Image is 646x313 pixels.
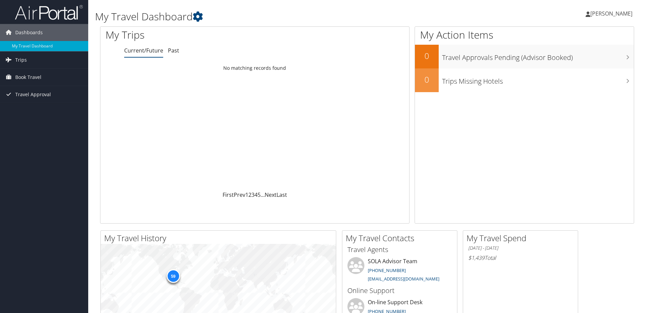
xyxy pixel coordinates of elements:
a: 0Travel Approvals Pending (Advisor Booked) [415,45,634,68]
h3: Trips Missing Hotels [442,73,634,86]
h2: 0 [415,74,439,85]
span: … [261,191,265,199]
h1: My Action Items [415,28,634,42]
a: 2 [248,191,251,199]
span: [PERSON_NAME] [590,10,632,17]
a: [PERSON_NAME] [586,3,639,24]
h1: My Trips [106,28,275,42]
a: Next [265,191,277,199]
td: No matching records found [100,62,409,74]
h3: Travel Approvals Pending (Advisor Booked) [442,49,634,62]
span: Book Travel [15,69,41,86]
a: 0Trips Missing Hotels [415,68,634,92]
li: SOLA Advisor Team [344,257,455,285]
div: 59 [166,269,180,283]
h3: Travel Agents [347,245,452,254]
img: airportal-logo.png [15,4,83,20]
h1: My Travel Dashboard [95,9,458,24]
h2: 0 [415,50,439,62]
a: 3 [251,191,254,199]
h2: My Travel Contacts [346,232,457,244]
a: 1 [245,191,248,199]
span: $1,439 [468,254,484,262]
span: Dashboards [15,24,43,41]
a: [PHONE_NUMBER] [368,267,406,273]
a: First [223,191,234,199]
h2: My Travel Spend [467,232,578,244]
a: 5 [258,191,261,199]
h3: Online Support [347,286,452,295]
span: Trips [15,51,27,68]
h2: My Travel History [104,232,336,244]
h6: [DATE] - [DATE] [468,245,573,251]
a: Current/Future [124,47,163,54]
a: 4 [254,191,258,199]
a: Last [277,191,287,199]
a: Prev [234,191,245,199]
span: Travel Approval [15,86,51,103]
a: [EMAIL_ADDRESS][DOMAIN_NAME] [368,276,439,282]
a: Past [168,47,179,54]
h6: Total [468,254,573,262]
